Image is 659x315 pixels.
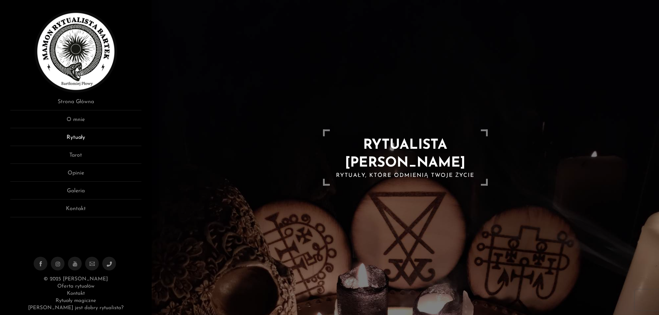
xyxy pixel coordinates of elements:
[10,116,141,128] a: O mnie
[10,98,141,110] a: Strona Główna
[67,291,85,296] a: Kontakt
[330,136,481,172] h1: RYTUALISTA [PERSON_NAME]
[10,205,141,217] a: Kontakt
[330,172,481,179] h2: Rytuały, które odmienią Twoje życie
[35,10,117,93] img: Rytualista Bartek
[28,305,124,311] a: [PERSON_NAME] jest dobry rytualista?
[10,133,141,146] a: Rytuały
[10,169,141,182] a: Opinie
[57,284,94,289] a: Oferta rytuałów
[56,298,96,303] a: Rytuały magiczne
[10,187,141,199] a: Galeria
[10,151,141,164] a: Tarot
